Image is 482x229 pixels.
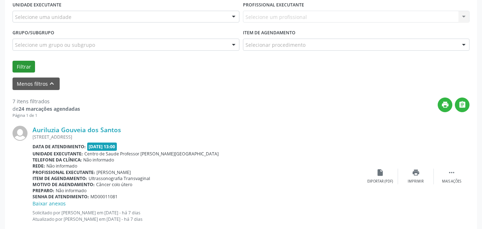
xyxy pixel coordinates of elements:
[245,41,305,49] span: Selecionar procedimento
[90,194,118,200] span: MD00011081
[408,179,424,184] div: Imprimir
[33,188,54,194] b: Preparo:
[33,169,95,175] b: Profissional executante:
[84,151,219,157] span: Centro de Saude Professor [PERSON_NAME][GEOGRAPHIC_DATA]
[96,169,131,175] span: [PERSON_NAME]
[56,188,86,194] span: Não informado
[46,163,77,169] span: Não informado
[33,194,89,200] b: Senha de atendimento:
[33,144,86,150] b: Data de atendimento:
[33,134,362,140] div: [STREET_ADDRESS]
[13,98,80,105] div: 7 itens filtrados
[33,210,362,222] p: Solicitado por [PERSON_NAME] em [DATE] - há 7 dias Atualizado por [PERSON_NAME] em [DATE] - há 7 ...
[33,157,82,163] b: Telefone da clínica:
[13,61,35,73] button: Filtrar
[441,101,449,109] i: print
[13,105,80,113] div: de
[33,163,45,169] b: Rede:
[48,80,56,88] i: keyboard_arrow_up
[15,41,95,49] span: Selecione um grupo ou subgrupo
[33,175,87,181] b: Item de agendamento:
[438,98,452,112] button: print
[442,179,461,184] div: Mais ações
[83,157,114,163] span: Não informado
[367,179,393,184] div: Exportar (PDF)
[448,169,456,176] i: 
[96,181,132,188] span: Câncer colo útero
[13,113,80,119] div: Página 1 de 1
[13,126,28,141] img: img
[33,126,121,134] a: Auriluzia Gouveia dos Santos
[455,98,469,112] button: 
[33,200,66,207] a: Baixar anexos
[33,181,95,188] b: Motivo de agendamento:
[15,13,71,21] span: Selecione uma unidade
[89,175,150,181] span: Ultrassonografia Transvaginal
[13,28,54,39] label: Grupo/Subgrupo
[243,28,295,39] label: Item de agendamento
[19,105,80,112] strong: 24 marcações agendadas
[33,151,83,157] b: Unidade executante:
[458,101,466,109] i: 
[412,169,420,176] i: print
[87,143,117,151] span: [DATE] 13:00
[376,169,384,176] i: insert_drive_file
[13,78,60,90] button: Menos filtroskeyboard_arrow_up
